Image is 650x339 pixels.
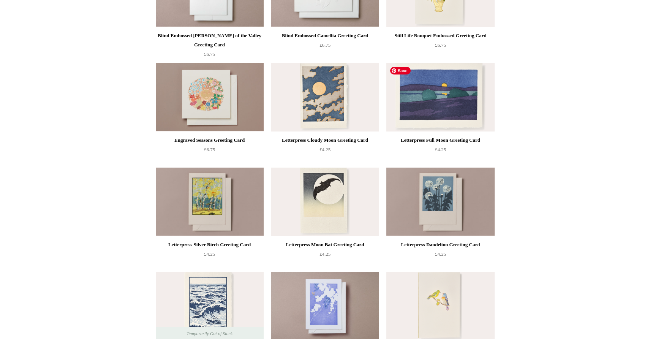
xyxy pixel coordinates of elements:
[435,251,446,257] span: £4.25
[158,136,262,145] div: Engraved Seasons Greeting Card
[271,168,379,236] img: Letterpress Moon Bat Greeting Card
[319,42,331,48] span: £6.75
[158,31,262,49] div: Blind Embossed [PERSON_NAME] of the Valley Greeting Card
[156,240,264,271] a: Letterpress Silver Birch Greeting Card £4.25
[388,31,492,40] div: Still Life Bouquet Embossed Greeting Card
[271,168,379,236] a: Letterpress Moon Bat Greeting Card Letterpress Moon Bat Greeting Card
[386,136,494,167] a: Letterpress Full Moon Greeting Card £4.25
[271,63,379,131] img: Letterpress Cloudy Moon Greeting Card
[271,31,379,62] a: Blind Embossed Camellia Greeting Card £6.75
[388,136,492,145] div: Letterpress Full Moon Greeting Card
[156,63,264,131] img: Engraved Seasons Greeting Card
[158,240,262,249] div: Letterpress Silver Birch Greeting Card
[386,63,494,131] img: Letterpress Full Moon Greeting Card
[273,136,377,145] div: Letterpress Cloudy Moon Greeting Card
[390,67,411,74] span: Save
[156,136,264,167] a: Engraved Seasons Greeting Card £6.75
[319,251,331,257] span: £4.25
[271,136,379,167] a: Letterpress Cloudy Moon Greeting Card £4.25
[156,168,264,236] a: Letterpress Silver Birch Greeting Card Letterpress Silver Birch Greeting Card
[386,63,494,131] a: Letterpress Full Moon Greeting Card Letterpress Full Moon Greeting Card
[435,42,446,48] span: £6.75
[204,51,215,57] span: £6.75
[319,147,331,152] span: £4.25
[386,31,494,62] a: Still Life Bouquet Embossed Greeting Card £6.75
[204,251,215,257] span: £4.25
[271,240,379,271] a: Letterpress Moon Bat Greeting Card £4.25
[386,168,494,236] a: Letterpress Dandelion Greeting Card Letterpress Dandelion Greeting Card
[204,147,215,152] span: £6.75
[271,63,379,131] a: Letterpress Cloudy Moon Greeting Card Letterpress Cloudy Moon Greeting Card
[386,240,494,271] a: Letterpress Dandelion Greeting Card £4.25
[388,240,492,249] div: Letterpress Dandelion Greeting Card
[156,31,264,62] a: Blind Embossed [PERSON_NAME] of the Valley Greeting Card £6.75
[156,63,264,131] a: Engraved Seasons Greeting Card Engraved Seasons Greeting Card
[435,147,446,152] span: £4.25
[273,240,377,249] div: Letterpress Moon Bat Greeting Card
[156,168,264,236] img: Letterpress Silver Birch Greeting Card
[273,31,377,40] div: Blind Embossed Camellia Greeting Card
[386,168,494,236] img: Letterpress Dandelion Greeting Card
